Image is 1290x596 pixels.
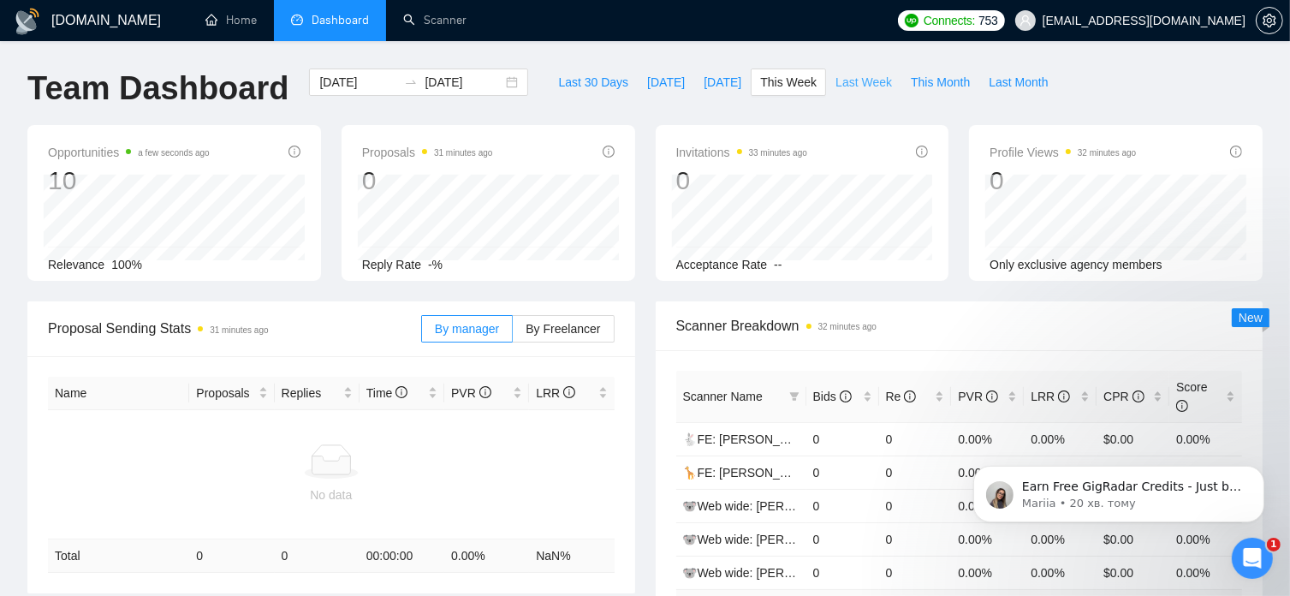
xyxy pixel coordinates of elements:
span: Last Week [835,73,892,92]
span: filter [789,391,800,402]
button: [DATE] [694,69,751,96]
td: 0 [879,422,952,456]
span: Replies [282,384,340,402]
button: Last 30 Days [549,69,638,96]
span: info-circle [1230,146,1242,158]
time: 33 minutes ago [749,148,807,158]
h1: Team Dashboard [27,69,288,109]
span: Last 30 Days [558,73,628,92]
span: Acceptance Rate [676,258,768,271]
td: 0.00% [1024,422,1097,456]
span: info-circle [986,390,998,402]
td: $0.00 [1097,556,1169,589]
span: to [404,75,418,89]
td: 0 [189,539,274,573]
span: Only exclusive agency members [990,258,1162,271]
div: 10 [48,164,210,197]
span: -% [428,258,443,271]
a: 🐨Web wide: [PERSON_NAME] 03/07 bid in range [683,499,954,513]
span: [DATE] [647,73,685,92]
td: 0 [275,539,360,573]
td: 0 [879,489,952,522]
span: New [1239,311,1263,325]
span: PVR [451,386,491,400]
th: Replies [275,377,360,410]
td: $0.00 [1097,422,1169,456]
a: 🦒FE: [PERSON_NAME] [683,466,818,480]
span: Re [886,390,917,403]
time: a few seconds ago [138,148,209,158]
td: Total [48,539,189,573]
th: Name [48,377,189,410]
span: Proposal Sending Stats [48,318,421,339]
button: setting [1256,7,1283,34]
img: upwork-logo.png [905,14,918,27]
span: 753 [978,11,997,30]
span: CPR [1103,390,1144,403]
td: 0 [879,556,952,589]
td: 00:00:00 [360,539,444,573]
span: info-circle [603,146,615,158]
span: Last Month [989,73,1048,92]
td: 0 [806,522,879,556]
span: By Freelancer [526,322,600,336]
div: 0 [676,164,807,197]
span: dashboard [291,14,303,26]
span: info-circle [479,386,491,398]
span: Scanner Name [683,390,763,403]
span: -- [774,258,782,271]
span: filter [786,384,803,409]
a: searchScanner [403,13,467,27]
td: 0.00% [1169,556,1242,589]
span: Bids [813,390,852,403]
span: LRR [536,386,575,400]
div: 0 [990,164,1136,197]
input: Start date [319,73,397,92]
span: Dashboard [312,13,369,27]
td: 0 [879,522,952,556]
span: Invitations [676,142,807,163]
span: info-circle [840,390,852,402]
span: Relevance [48,258,104,271]
button: This Week [751,69,826,96]
span: Reply Rate [362,258,421,271]
button: Last Week [826,69,901,96]
input: End date [425,73,502,92]
td: 0.00 % [444,539,529,573]
span: This Month [911,73,970,92]
th: Proposals [189,377,274,410]
td: 0 [879,456,952,489]
span: Connects: [924,11,975,30]
td: 0.00% [1024,556,1097,589]
iframe: Intercom live chat [1232,538,1273,579]
span: swap-right [404,75,418,89]
button: [DATE] [638,69,694,96]
span: 100% [111,258,142,271]
a: 🐨Web wide: [PERSON_NAME] 03/07 old але перест на веб проф [683,566,1045,580]
span: Profile Views [990,142,1136,163]
a: 🐨Web wide: [PERSON_NAME] 03/07 humor trigger [683,533,963,546]
span: info-circle [1132,390,1144,402]
time: 31 minutes ago [210,325,268,335]
td: 0 [806,556,879,589]
span: info-circle [395,386,407,398]
time: 31 minutes ago [434,148,492,158]
td: 0.00% [951,556,1024,589]
td: 0.00% [1169,422,1242,456]
td: 0.00% [951,422,1024,456]
a: 🐇FE: [PERSON_NAME] [683,432,818,446]
td: 0 [806,489,879,522]
td: NaN % [529,539,614,573]
span: Score [1176,380,1208,413]
span: info-circle [916,146,928,158]
span: info-circle [1058,390,1070,402]
div: 0 [362,164,493,197]
td: 0 [806,456,879,489]
img: logo [14,8,41,35]
span: user [1020,15,1031,27]
span: info-circle [904,390,916,402]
